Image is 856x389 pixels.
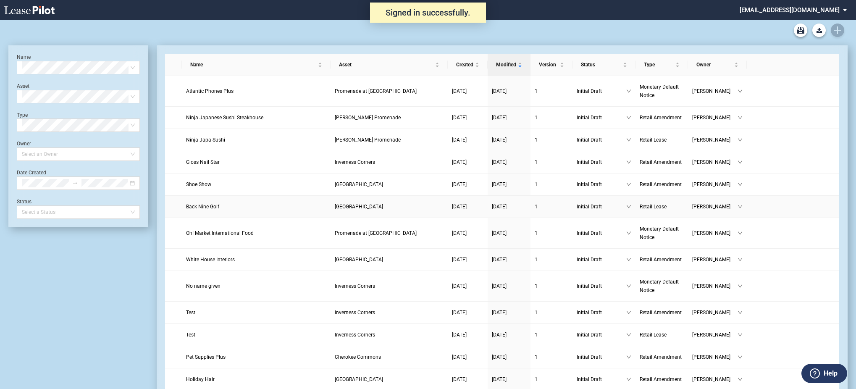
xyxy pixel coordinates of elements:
[738,377,743,382] span: down
[692,255,738,264] span: [PERSON_NAME]
[738,182,743,187] span: down
[370,3,486,23] div: Signed in successfully.
[492,257,507,263] span: [DATE]
[535,181,538,187] span: 1
[335,310,375,315] span: Inverness Corners
[452,375,483,384] a: [DATE]
[492,376,507,382] span: [DATE]
[640,202,684,211] a: Retail Lease
[496,60,516,69] span: Modified
[335,87,444,95] a: Promenade at [GEOGRAPHIC_DATA]
[810,24,828,37] md-menu: Download Blank Form List
[535,257,538,263] span: 1
[335,282,444,290] a: Inverness Corners
[640,279,679,293] span: Monetary Default Notice
[577,255,626,264] span: Initial Draft
[335,376,383,382] span: Southgate Center
[492,310,507,315] span: [DATE]
[335,283,375,289] span: Inverness Corners
[577,282,626,290] span: Initial Draft
[738,310,743,315] span: down
[186,375,326,384] a: Holiday Hair
[492,137,507,143] span: [DATE]
[72,180,78,186] span: to
[452,88,467,94] span: [DATE]
[335,113,444,122] a: [PERSON_NAME] Promenade
[535,204,538,210] span: 1
[692,331,738,339] span: [PERSON_NAME]
[738,115,743,120] span: down
[492,331,526,339] a: [DATE]
[17,141,31,147] label: Owner
[335,158,444,166] a: Inverness Corners
[335,331,444,339] a: Inverness Corners
[640,354,682,360] span: Retail Amendment
[535,255,568,264] a: 1
[452,137,467,143] span: [DATE]
[186,136,326,144] a: Ninja Japa Sushi
[640,159,682,165] span: Retail Amendment
[492,88,507,94] span: [DATE]
[577,87,626,95] span: Initial Draft
[626,257,631,262] span: down
[535,158,568,166] a: 1
[186,115,263,121] span: Ninja Japanese Sushi Steakhouse
[452,229,483,237] a: [DATE]
[640,226,679,240] span: Monetary Default Notice
[738,160,743,165] span: down
[577,375,626,384] span: Initial Draft
[335,229,444,237] a: Promenade at [GEOGRAPHIC_DATA]
[186,229,326,237] a: Oh! Market International Food
[535,88,538,94] span: 1
[640,180,684,189] a: Retail Amendment
[335,181,383,187] span: Crossroads South
[335,308,444,317] a: Inverness Corners
[738,204,743,209] span: down
[640,353,684,361] a: Retail Amendment
[640,115,682,121] span: Retail Amendment
[335,136,444,144] a: [PERSON_NAME] Promenade
[335,354,381,360] span: Cherokee Commons
[535,308,568,317] a: 1
[186,202,326,211] a: Back Nine Golf
[186,158,326,166] a: Gloss Nail Star
[335,332,375,338] span: Inverness Corners
[530,54,572,76] th: Version
[335,180,444,189] a: [GEOGRAPHIC_DATA]
[577,353,626,361] span: Initial Draft
[626,355,631,360] span: down
[626,137,631,142] span: down
[738,355,743,360] span: down
[535,136,568,144] a: 1
[535,331,568,339] a: 1
[452,257,467,263] span: [DATE]
[452,158,483,166] a: [DATE]
[581,60,621,69] span: Status
[492,204,507,210] span: [DATE]
[812,24,826,37] button: Download Blank Form
[535,202,568,211] a: 1
[492,230,507,236] span: [DATE]
[186,88,234,94] span: Atlantic Phones Plus
[492,375,526,384] a: [DATE]
[577,136,626,144] span: Initial Draft
[535,353,568,361] a: 1
[335,257,383,263] span: Brook Highland Shopping Center
[626,182,631,187] span: down
[640,137,667,143] span: Retail Lease
[692,202,738,211] span: [PERSON_NAME]
[692,308,738,317] span: [PERSON_NAME]
[577,180,626,189] span: Initial Draft
[186,354,226,360] span: Pet Supplies Plus
[452,376,467,382] span: [DATE]
[452,113,483,122] a: [DATE]
[626,115,631,120] span: down
[452,353,483,361] a: [DATE]
[535,375,568,384] a: 1
[640,136,684,144] a: Retail Lease
[577,331,626,339] span: Initial Draft
[535,282,568,290] a: 1
[535,180,568,189] a: 1
[738,89,743,94] span: down
[535,115,538,121] span: 1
